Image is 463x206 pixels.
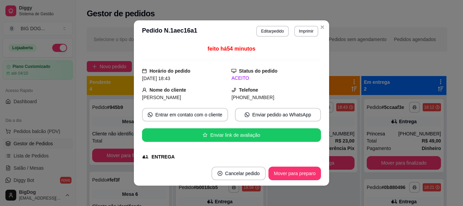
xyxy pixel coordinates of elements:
[245,112,249,117] span: whats-app
[294,26,318,37] button: Imprimir
[218,171,222,176] span: close-circle
[152,153,175,161] div: ENTREGA
[317,22,328,33] button: Close
[235,108,321,121] button: whats-appEnviar pedido ao WhatsApp
[142,69,147,73] span: calendar
[142,95,181,100] span: [PERSON_NAME]
[231,75,321,82] div: ACEITO
[149,68,190,74] strong: Horário do pedido
[207,46,255,52] span: feito há 54 minutos
[268,167,321,180] button: Mover para preparo
[142,76,170,81] span: [DATE] 18:43
[239,87,258,93] strong: Telefone
[142,88,147,92] span: user
[142,128,321,142] button: starEnviar link de avaliação
[148,112,153,117] span: whats-app
[203,133,207,137] span: star
[212,167,266,180] button: close-circleCancelar pedido
[231,69,236,73] span: desktop
[142,26,197,37] h3: Pedido N. 1aec16a1
[239,68,278,74] strong: Status do pedido
[142,108,228,121] button: whats-appEntrar em contato com o cliente
[231,95,274,100] span: [PHONE_NUMBER]
[256,26,288,37] button: Editarpedido
[149,87,186,93] strong: Nome do cliente
[231,88,236,92] span: phone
